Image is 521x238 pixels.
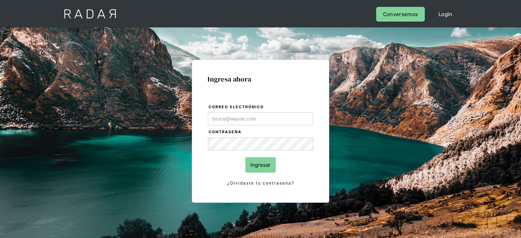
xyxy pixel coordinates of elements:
input: bruce@wayne.com [208,112,313,125]
form: Login Form [208,103,313,187]
label: Contraseña [209,129,313,136]
label: Correo electrónico [209,104,313,111]
input: Ingresar [245,157,276,173]
a: Conversemos [376,7,425,22]
a: Login [432,7,459,22]
a: ¿Olvidaste tu contraseña? [208,179,313,187]
h1: Ingresa ahora [208,75,313,83]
